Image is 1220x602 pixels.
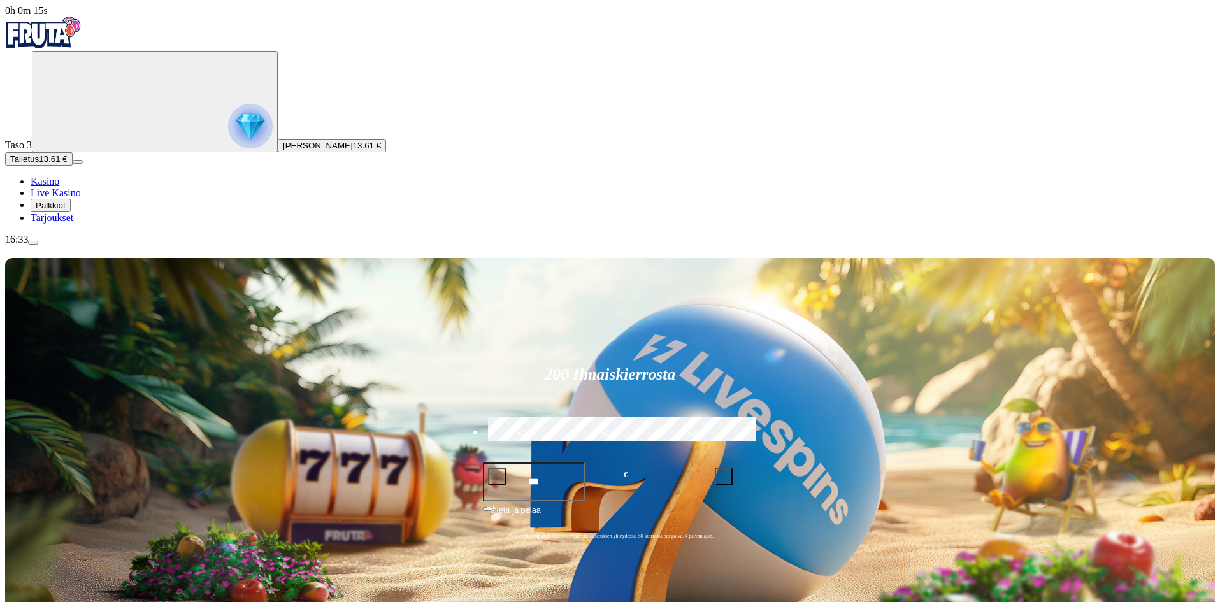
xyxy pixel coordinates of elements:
[32,51,278,152] button: reward progress
[31,212,73,223] a: Tarjoukset
[28,241,38,245] button: menu
[73,160,83,164] button: menu
[483,503,738,527] button: Talleta ja pelaa
[283,141,353,150] span: [PERSON_NAME]
[31,187,81,198] a: Live Kasino
[624,469,628,481] span: €
[5,17,82,48] img: Fruta
[570,415,649,452] label: €150
[5,39,82,50] a: Fruta
[31,176,59,187] a: Kasino
[31,199,71,212] button: Palkkiot
[36,201,66,210] span: Palkkiot
[485,415,564,452] label: €50
[488,468,506,485] button: minus icon
[5,17,1215,224] nav: Primary
[656,415,735,452] label: €250
[5,5,48,16] span: user session time
[5,140,32,150] span: Taso 3
[5,234,28,245] span: 16:33
[353,141,381,150] span: 13.61 €
[10,154,39,164] span: Talletus
[715,468,733,485] button: plus icon
[5,176,1215,224] nav: Main menu
[493,503,497,510] span: €
[278,139,386,152] button: [PERSON_NAME]13.61 €
[228,104,273,148] img: reward progress
[487,504,541,527] span: Talleta ja pelaa
[39,154,67,164] span: 13.61 €
[5,152,73,166] button: Talletusplus icon13.61 €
